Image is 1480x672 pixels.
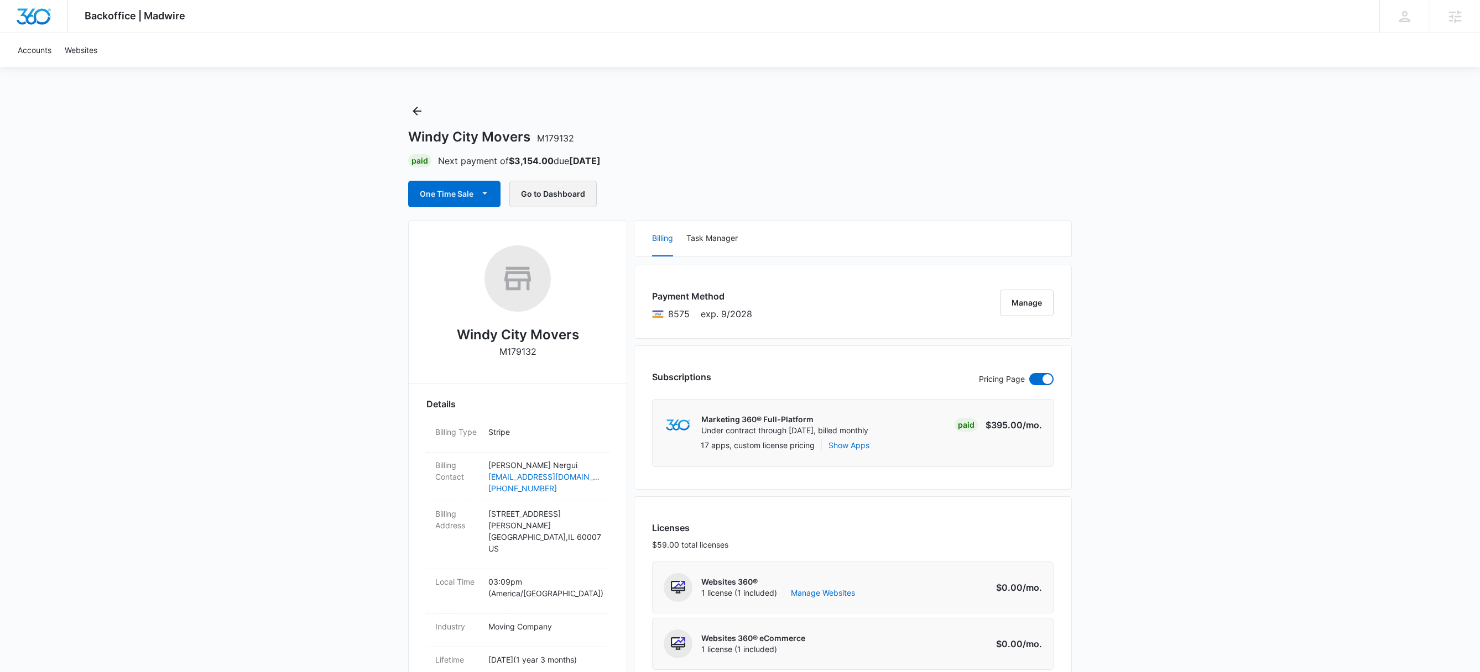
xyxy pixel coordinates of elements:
[666,419,690,431] img: marketing360Logo
[652,290,752,303] h3: Payment Method
[990,637,1042,650] p: $0.00
[499,345,536,358] p: M179132
[435,508,480,531] dt: Billing Address
[986,418,1042,432] p: $395.00
[701,439,815,451] p: 17 apps, custom license pricing
[828,439,869,451] button: Show Apps
[990,581,1042,594] p: $0.00
[686,221,738,256] button: Task Manager
[408,102,426,120] button: Back
[488,654,600,665] p: [DATE] ( 1 year 3 months )
[488,426,600,438] p: Stripe
[457,325,579,345] h2: Windy City Movers
[701,633,805,644] p: Websites 360® eCommerce
[435,621,480,632] dt: Industry
[426,453,609,501] div: Billing Contact[PERSON_NAME] Nergui[EMAIL_ADDRESS][DOMAIN_NAME][PHONE_NUMBER]
[701,307,752,321] span: exp. 9/2028
[488,471,600,482] a: [EMAIL_ADDRESS][DOMAIN_NAME]
[652,521,728,534] h3: Licenses
[1000,290,1054,316] button: Manage
[509,181,597,207] button: Go to Dashboard
[426,419,609,453] div: Billing TypeStripe
[435,426,480,438] dt: Billing Type
[1023,638,1042,649] span: /mo.
[488,482,600,494] a: [PHONE_NUMBER]
[438,154,601,167] p: Next payment of due
[58,33,104,67] a: Websites
[537,133,574,144] span: M179132
[85,10,185,22] span: Backoffice | Madwire
[652,221,673,256] button: Billing
[1023,582,1042,593] span: /mo.
[488,459,600,471] p: [PERSON_NAME] Nergui
[488,576,600,599] p: 03:09pm ( America/[GEOGRAPHIC_DATA] )
[408,181,501,207] button: One Time Sale
[435,459,480,482] dt: Billing Contact
[408,154,431,167] div: Paid
[11,33,58,67] a: Accounts
[701,414,868,425] p: Marketing 360® Full-Platform
[435,576,480,587] dt: Local Time
[426,614,609,647] div: IndustryMoving Company
[426,397,456,411] span: Details
[701,587,855,599] span: 1 license (1 included)
[701,644,805,655] span: 1 license (1 included)
[791,587,855,599] a: Manage Websites
[701,425,868,436] p: Under contract through [DATE], billed monthly
[652,370,711,384] h3: Subscriptions
[701,576,855,587] p: Websites 360®
[569,155,601,166] strong: [DATE]
[979,373,1025,385] p: Pricing Page
[955,418,978,432] div: Paid
[509,155,554,166] strong: $3,154.00
[408,129,574,145] h1: Windy City Movers
[435,654,480,665] dt: Lifetime
[1023,419,1042,431] span: /mo.
[426,569,609,614] div: Local Time03:09pm (America/[GEOGRAPHIC_DATA])
[668,307,690,321] span: Visa ending with
[488,621,600,632] p: Moving Company
[488,508,600,554] p: [STREET_ADDRESS][PERSON_NAME] [GEOGRAPHIC_DATA] , IL 60007 US
[652,539,728,550] p: $59.00 total licenses
[426,501,609,569] div: Billing Address[STREET_ADDRESS][PERSON_NAME][GEOGRAPHIC_DATA],IL 60007US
